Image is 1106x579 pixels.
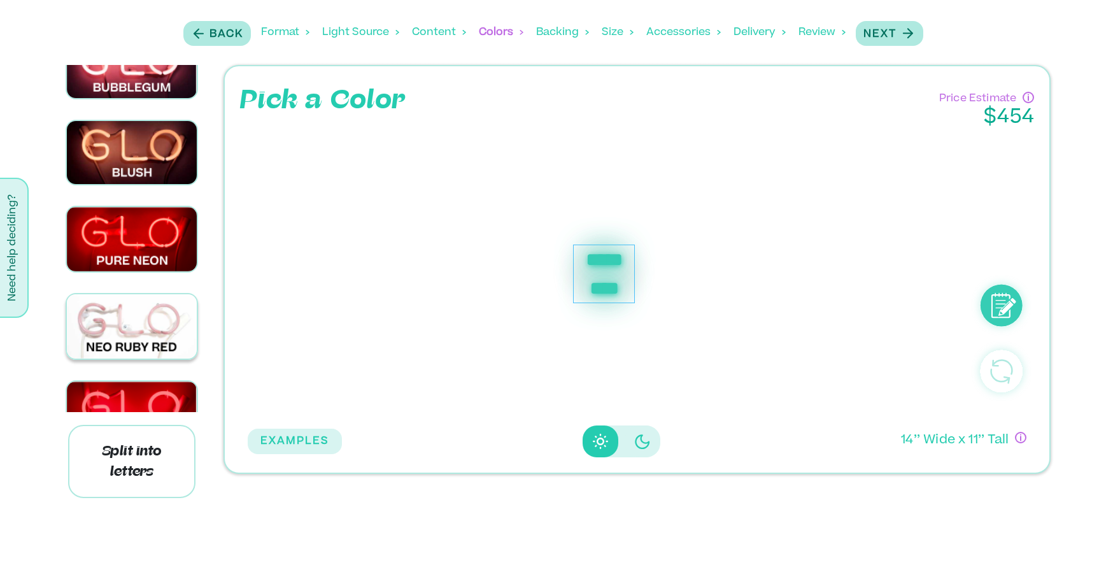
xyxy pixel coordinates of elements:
div: Light Source [322,13,399,52]
iframe: Chat Widget [1042,518,1106,579]
div: If you have questions about size, or if you can’t design exactly what you want here, no worries! ... [1015,432,1026,443]
p: $ 454 [939,106,1034,129]
img: Ruby Red [67,382,197,446]
button: EXAMPLES [248,429,342,454]
div: Disabled elevation buttons [583,425,660,457]
p: 14 ’’ Wide x 11 ’’ Tall [901,432,1009,450]
div: Accessories [646,13,721,52]
button: Back [183,21,251,46]
div: Content [412,13,466,52]
div: Format [261,13,309,52]
p: Pick a Color [240,82,406,120]
p: Split into letters [68,425,196,497]
img: Bubblegum pink [67,34,197,99]
div: Size [602,13,634,52]
div: Review [798,13,846,52]
div: Colors [479,13,523,52]
p: Price Estimate [939,88,1016,106]
img: Pure Neon [67,207,197,271]
img: Blush Pink [67,121,197,184]
img: Neo Ruby Red [67,294,197,359]
button: Next [856,21,923,46]
p: Next [863,27,897,42]
div: Have questions about pricing or just need a human touch? Go through the process and submit an inq... [1023,92,1034,103]
p: Back [209,27,243,42]
div: Delivery [734,13,786,52]
div: Backing [536,13,589,52]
